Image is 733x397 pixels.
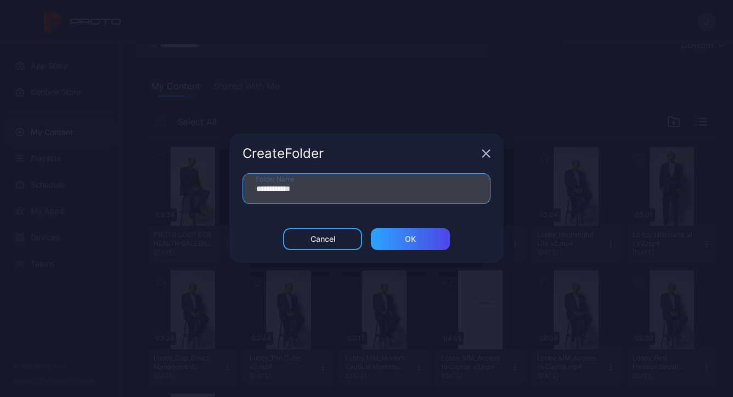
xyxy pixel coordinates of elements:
input: Folder Name [243,173,490,204]
div: ОК [405,235,416,243]
button: Cancel [283,228,362,250]
button: ОК [371,228,450,250]
div: Create Folder [243,147,477,160]
div: Cancel [311,235,335,243]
